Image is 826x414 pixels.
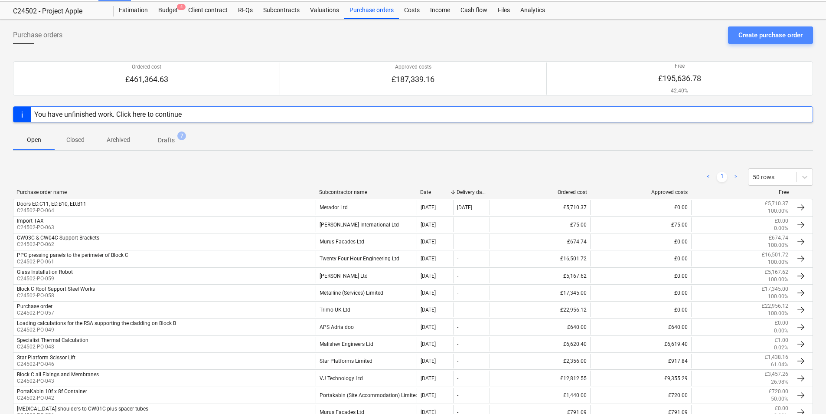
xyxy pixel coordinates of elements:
div: [DATE] [421,358,436,364]
div: £0.00 [590,269,691,283]
div: Metalline (Services) Limited [316,286,416,300]
div: Twenty Four Hour Engineering Ltd [316,251,416,266]
div: Purchase order [17,303,52,309]
p: 100.00% [768,276,788,283]
p: 26.98% [771,378,788,386]
a: Cash flow [455,2,493,19]
div: Ordered cost [493,189,587,195]
button: Create purchase order [728,26,813,44]
div: Free [695,189,789,195]
p: £0.00 [775,217,788,225]
div: Star Platform Scissor Lift [17,355,75,361]
div: £640.00 [490,319,590,334]
a: Purchase orders [344,2,399,19]
div: [DATE] [421,204,436,210]
p: C24502-PO-049 [17,326,176,334]
div: £75.00 [590,217,691,232]
div: £0.00 [590,251,691,266]
div: [DATE] [421,222,436,228]
div: £0.00 [590,286,691,300]
p: 61.04% [771,361,788,368]
div: Costs [399,2,425,19]
a: Previous page [703,172,713,182]
div: £16,501.72 [490,251,590,266]
div: £5,710.37 [490,200,590,215]
p: Approved costs [392,63,434,71]
span: 7 [177,131,186,140]
p: 100.00% [768,310,788,317]
div: - [457,375,458,381]
div: Import TAX [17,218,44,224]
div: PortaKabin 10f x 8f Container [17,388,87,394]
p: 100.00% [768,207,788,215]
div: £720.00 [590,388,691,403]
div: [DATE] [421,324,436,330]
div: C24502 - Project Apple [13,7,103,16]
p: Closed [65,135,86,145]
p: £0.00 [775,405,788,412]
div: Client contract [183,2,233,19]
div: [MEDICAL_DATA] shoulders to CW01C plus spacer tubes [17,406,148,412]
div: RFQs [233,2,258,19]
div: £9,355.29 [590,371,691,385]
p: C24502-PO-063 [17,224,54,231]
div: Date [420,189,450,195]
div: Trimo UK Ltd [316,302,416,317]
p: C24502-PO-048 [17,343,88,351]
div: - [457,222,458,228]
div: Glass Installation Robot [17,269,73,275]
p: £22,956.12 [762,302,788,310]
p: 0.02% [774,344,788,352]
div: [DATE] [421,392,436,398]
div: £6,620.40 [490,337,590,352]
a: Page 1 is your current page [717,172,727,182]
p: C24502-PO-057 [17,309,54,317]
p: £3,457.26 [765,371,788,378]
p: Drafts [158,136,175,145]
div: - [457,256,458,262]
a: Analytics [515,2,550,19]
div: Block C Roof Support Steel Works [17,286,95,292]
div: Create purchase order [738,30,803,41]
p: £5,167.62 [765,269,788,276]
span: 4 [177,4,186,10]
p: £17,345.00 [762,286,788,293]
div: [PERSON_NAME] International Ltd [316,217,416,232]
p: Archived [107,135,130,145]
p: 100.00% [768,242,788,249]
div: [DATE] [421,307,436,313]
p: 100.00% [768,259,788,266]
p: 100.00% [768,293,788,300]
div: Block C all Fixings and Membranes [17,371,99,378]
iframe: Chat Widget [783,372,826,414]
a: Subcontracts [258,2,305,19]
p: 0.00% [774,225,788,232]
p: 0.00% [774,327,788,335]
span: Purchase orders [13,30,62,40]
p: C24502-PO-042 [17,394,87,402]
div: Metador Ltd [316,200,416,215]
div: £5,167.62 [490,269,590,283]
a: Valuations [305,2,344,19]
div: £917.84 [590,354,691,368]
div: - [457,290,458,296]
div: - [457,341,458,347]
div: [DATE] [421,239,436,245]
div: £22,956.12 [490,302,590,317]
p: 42.40% [658,87,701,95]
div: Doors ED.C11, ED.B10, ED.B11 [17,201,86,207]
a: Next page [731,172,741,182]
p: £674.74 [769,234,788,242]
div: Loading calculations for the RSA supporting the cladding on Block B [17,320,176,326]
div: APS Adria doo [316,319,416,334]
a: Budget4 [153,2,183,19]
p: £720.00 [769,388,788,395]
p: C24502-PO-046 [17,361,75,368]
p: £16,501.72 [762,251,788,259]
div: Delivery date [457,189,486,195]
